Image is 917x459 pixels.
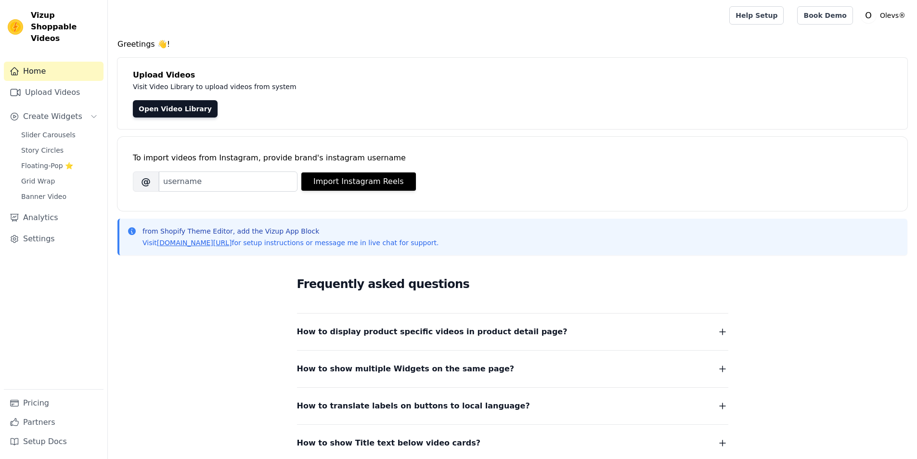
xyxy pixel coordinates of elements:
[301,172,416,191] button: Import Instagram Reels
[297,362,728,376] button: How to show multiple Widgets on the same page?
[297,362,515,376] span: How to show multiple Widgets on the same page?
[861,7,909,24] button: O Olevs®
[133,69,892,81] h4: Upload Videos
[21,176,55,186] span: Grid Wrap
[297,275,728,294] h2: Frequently asked questions
[21,130,76,140] span: Slider Carousels
[8,19,23,35] img: Vizup
[876,7,909,24] p: Olevs®
[4,107,103,126] button: Create Widgets
[21,192,66,201] span: Banner Video
[4,432,103,451] a: Setup Docs
[142,226,439,236] p: from Shopify Theme Editor, add the Vizup App Block
[4,413,103,432] a: Partners
[133,152,892,164] div: To import videos from Instagram, provide brand's instagram username
[23,111,82,122] span: Create Widgets
[297,325,568,339] span: How to display product specific videos in product detail page?
[15,159,103,172] a: Floating-Pop ⭐
[157,239,232,247] a: [DOMAIN_NAME][URL]
[15,144,103,157] a: Story Circles
[297,436,481,450] span: How to show Title text below video cards?
[297,399,530,413] span: How to translate labels on buttons to local language?
[133,100,218,118] a: Open Video Library
[297,436,728,450] button: How to show Title text below video cards?
[297,325,728,339] button: How to display product specific videos in product detail page?
[729,6,784,25] a: Help Setup
[865,11,872,20] text: O
[4,62,103,81] a: Home
[4,208,103,227] a: Analytics
[159,171,297,192] input: username
[133,171,159,192] span: @
[31,10,100,44] span: Vizup Shoppable Videos
[21,161,73,170] span: Floating-Pop ⭐
[142,238,439,248] p: Visit for setup instructions or message me in live chat for support.
[797,6,852,25] a: Book Demo
[4,229,103,249] a: Settings
[297,399,728,413] button: How to translate labels on buttons to local language?
[4,393,103,413] a: Pricing
[133,81,564,92] p: Visit Video Library to upload videos from system
[15,128,103,142] a: Slider Carousels
[21,145,64,155] span: Story Circles
[15,174,103,188] a: Grid Wrap
[117,39,907,50] h4: Greetings 👋!
[15,190,103,203] a: Banner Video
[4,83,103,102] a: Upload Videos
